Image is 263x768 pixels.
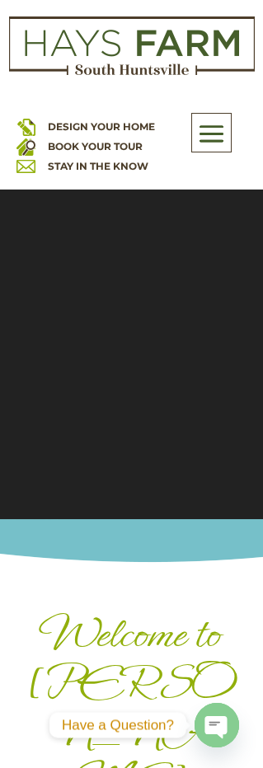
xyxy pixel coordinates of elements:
a: STAY IN THE KNOW [48,160,148,172]
a: BOOK YOUR TOUR [48,140,143,152]
a: DESIGN YOUR HOME [48,120,155,133]
img: design your home [16,117,35,136]
img: book your home tour [16,137,35,156]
